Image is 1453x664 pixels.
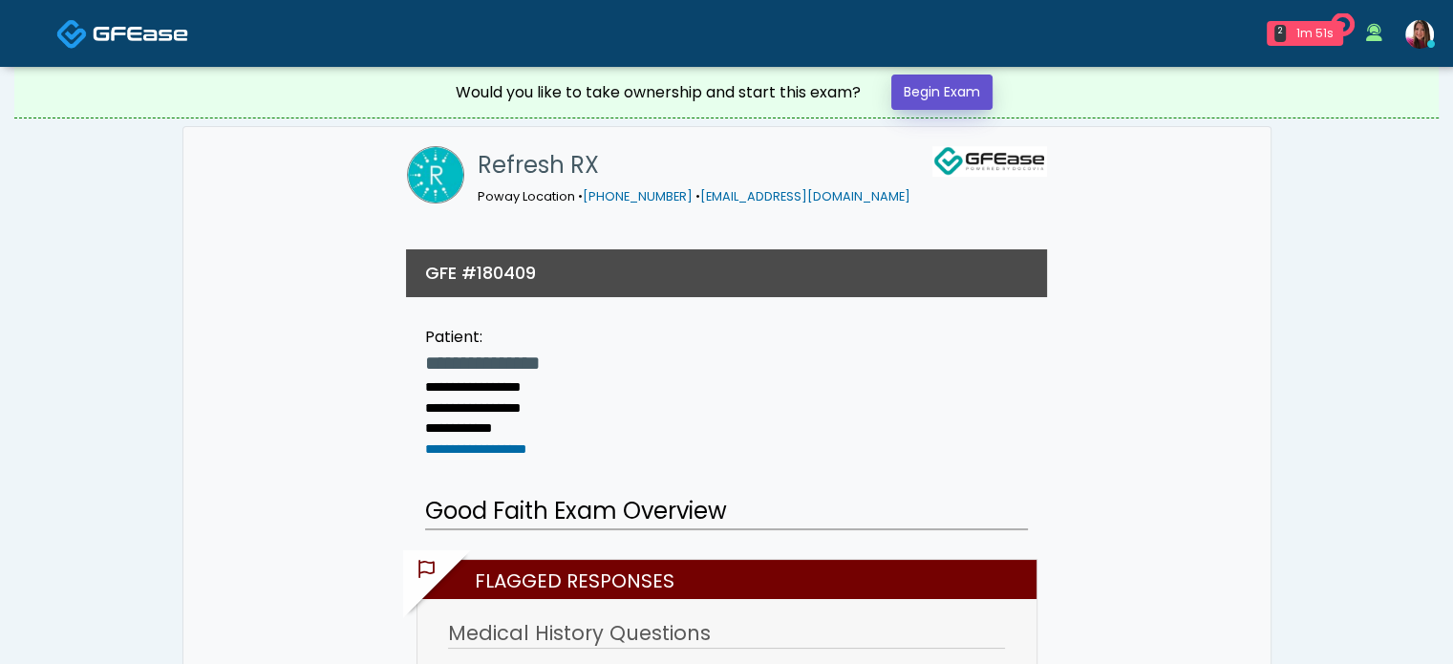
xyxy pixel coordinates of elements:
div: 1m 51s [1293,25,1335,42]
img: GFEase Logo [932,146,1047,177]
img: Megan McComy [1405,20,1434,49]
div: Would you like to take ownership and start this exam? [456,81,861,104]
h2: Good Faith Exam Overview [425,494,1028,530]
div: Patient: [425,326,592,349]
img: Docovia [56,18,88,50]
a: [PHONE_NUMBER] [583,188,693,204]
a: [EMAIL_ADDRESS][DOMAIN_NAME] [700,188,910,204]
img: Refresh RX [407,146,464,203]
a: Begin Exam [891,75,993,110]
img: Docovia [93,24,188,43]
div: 2 [1274,25,1286,42]
button: Open LiveChat chat widget [15,8,73,65]
h3: GFE #180409 [425,261,536,285]
h1: Refresh RX [478,146,910,184]
small: Poway Location [478,188,910,204]
a: 2 1m 51s [1255,13,1355,54]
span: • [578,188,583,204]
a: Docovia [56,2,188,64]
span: • [695,188,700,204]
h3: Medical History Questions [448,619,1004,649]
h2: Flagged Responses [427,560,1036,599]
